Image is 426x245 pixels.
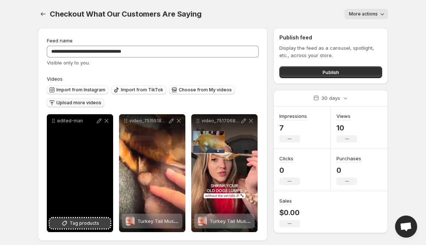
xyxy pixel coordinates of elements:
[322,69,339,76] span: Publish
[70,220,99,227] span: Tag products
[279,197,292,204] h3: Sales
[169,85,235,94] button: Choose from My videos
[50,218,110,228] button: Tag products
[279,208,300,217] p: $0.00
[191,114,258,232] div: video_7517068711111462158Turkey Tail Mushroom Wellness Powder™Turkey Tail Mushroom Wellness Powder™
[210,218,305,224] span: Turkey Tail Mushroom Wellness Powder™
[279,112,307,120] h3: Impressions
[47,98,104,107] button: Upload more videos
[47,85,108,94] button: Import from Instagram
[179,87,232,93] span: Choose from My videos
[38,9,48,19] button: Settings
[119,114,185,232] div: video_7515518992199486750Turkey Tail Mushroom Wellness Powder™Turkey Tail Mushroom Wellness Powder™
[321,94,340,102] p: 30 days
[47,76,63,82] span: Videos
[336,123,357,132] p: 10
[345,9,388,19] button: More actions
[349,11,378,17] span: More actions
[121,87,163,93] span: Import from TikTok
[47,114,113,232] div: edited-manTag products
[50,10,201,18] span: Checkout What Our Customers Are Saying
[57,118,95,124] p: edited-man
[56,100,101,106] span: Upload more videos
[47,38,73,43] span: Feed name
[129,118,168,124] p: video_7515518992199486750
[279,66,382,78] button: Publish
[111,85,166,94] button: Import from TikTok
[395,216,417,238] a: Open chat
[56,87,105,93] span: Import from Instagram
[137,218,233,224] span: Turkey Tail Mushroom Wellness Powder™
[279,155,293,162] h3: Clicks
[336,166,361,175] p: 0
[198,217,207,225] img: Turkey Tail Mushroom Wellness Powder™
[279,123,307,132] p: 7
[279,34,382,41] h2: Publish feed
[336,112,350,120] h3: Views
[202,118,240,124] p: video_7517068711111462158
[47,60,90,66] span: Visible only to you.
[279,166,300,175] p: 0
[336,155,361,162] h3: Purchases
[279,44,382,59] p: Display the feed as a carousel, spotlight, etc., across your store.
[126,217,135,225] img: Turkey Tail Mushroom Wellness Powder™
